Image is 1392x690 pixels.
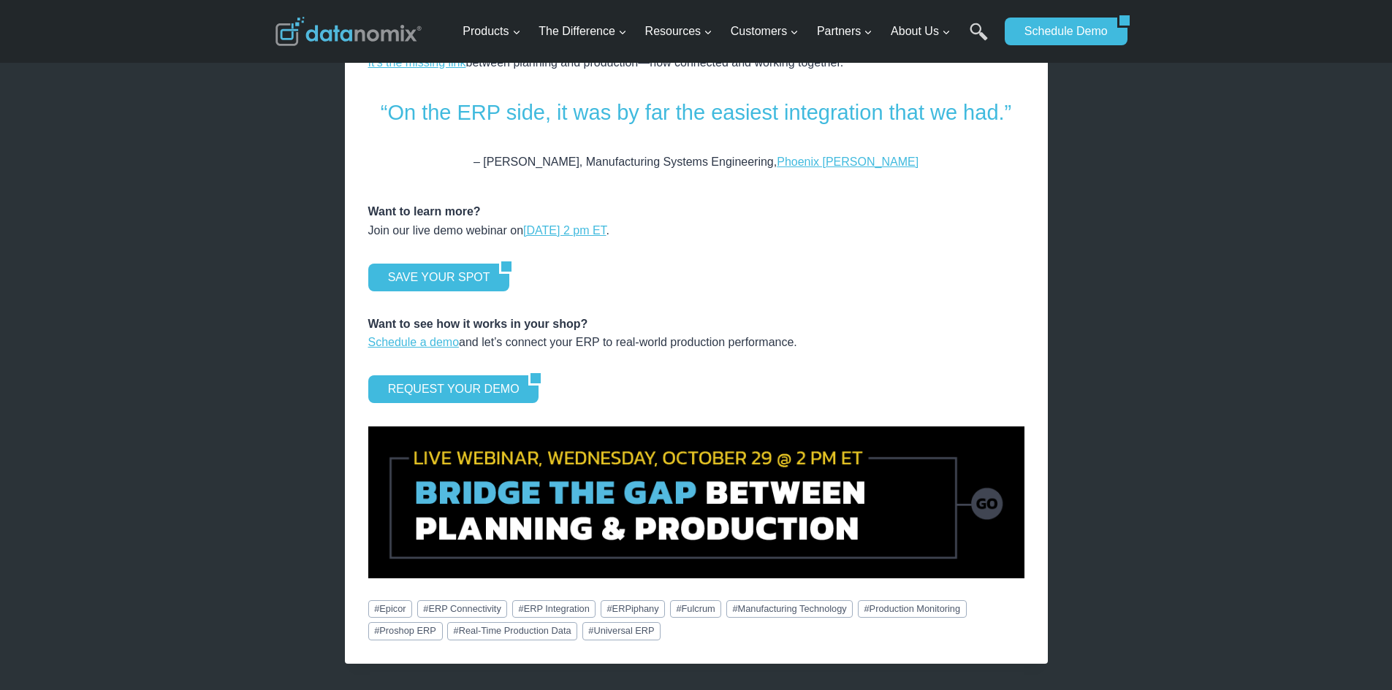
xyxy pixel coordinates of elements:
img: Datanomix [275,17,422,46]
span: Partners [817,22,872,41]
span: Customers [731,22,799,41]
a: Search [970,23,988,55]
span: The Difference [539,22,627,41]
span: Products [463,22,520,41]
strong: Want to see how it works in your shop? [368,318,588,330]
a: REQUEST YOUR DEMO [368,375,529,403]
span: About Us [891,22,951,41]
a: Schedule Demo [1005,18,1117,45]
a: Phoenix [PERSON_NAME] [777,156,919,168]
a: Schedule a demo [368,336,460,348]
a: [DATE] 2 pm ET [523,224,606,237]
p: “On the ERP side, it was by far the easiest integration that we had.” [368,96,1024,129]
span: Resources [645,22,712,41]
nav: Primary Navigation [457,8,997,55]
p: Join our live demo webinar on . [368,195,1024,240]
p: – [PERSON_NAME], Manufacturing Systems Engineering, [368,153,1024,172]
p: and let’s connect your ERP to real-world production performance. [368,315,1024,352]
a: SAVE YOUR SPOT [368,264,500,291]
strong: Want to learn more? [368,205,481,218]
